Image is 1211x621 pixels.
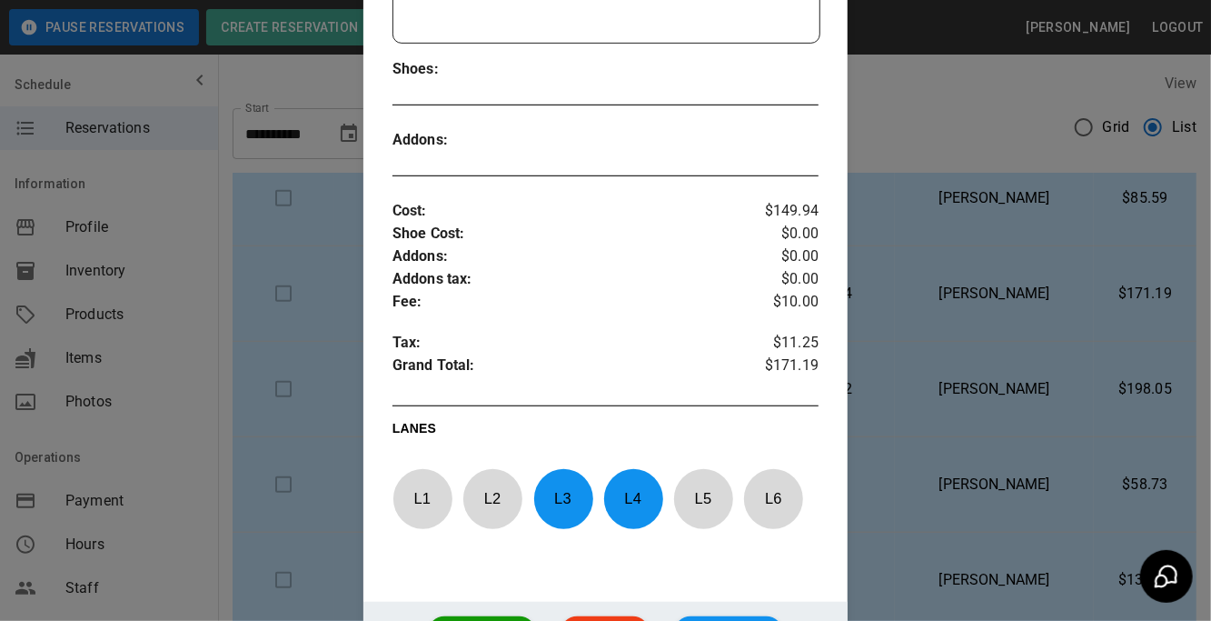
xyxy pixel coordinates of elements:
[392,477,452,520] p: L 1
[603,477,663,520] p: L 4
[392,332,748,355] p: Tax :
[533,477,593,520] p: L 3
[392,200,748,223] p: Cost :
[392,268,748,291] p: Addons tax :
[748,291,819,314] p: $10.00
[392,245,748,268] p: Addons :
[462,477,522,520] p: L 2
[392,58,499,81] p: Shoes :
[748,332,819,355] p: $11.25
[673,477,733,520] p: L 5
[748,268,819,291] p: $0.00
[392,129,499,152] p: Addons :
[392,355,748,382] p: Grand Total :
[743,477,803,520] p: L 6
[748,200,819,223] p: $149.94
[748,355,819,382] p: $171.19
[392,291,748,314] p: Fee :
[748,245,819,268] p: $0.00
[392,419,819,445] p: LANES
[748,223,819,245] p: $0.00
[392,223,748,245] p: Shoe Cost :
